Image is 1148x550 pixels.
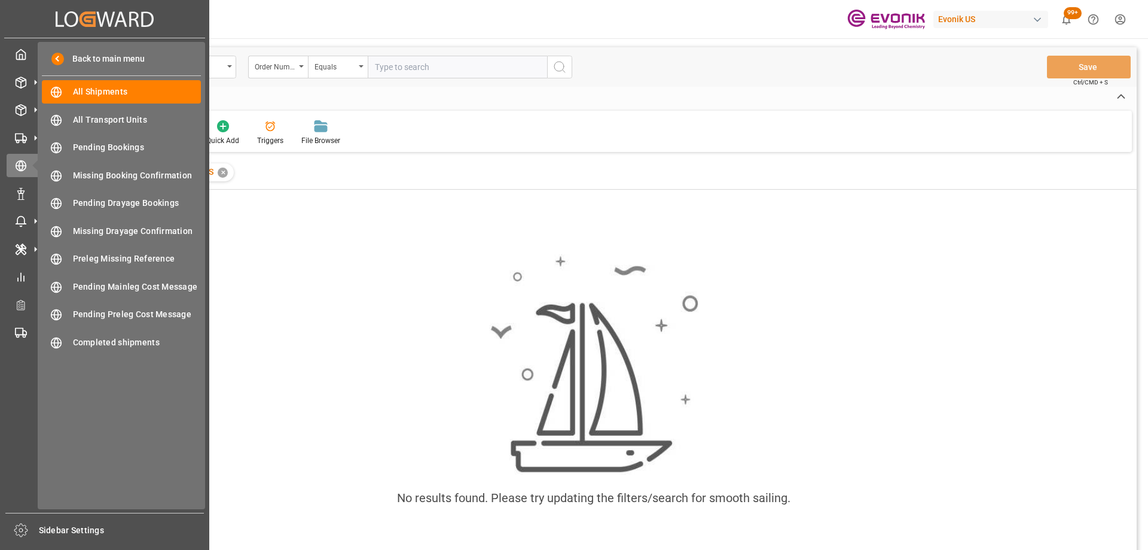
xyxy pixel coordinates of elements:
img: Evonik-brand-mark-Deep-Purple-RGB.jpeg_1700498283.jpeg [847,9,925,30]
a: Missing Booking Confirmation [42,163,201,187]
a: Completed shipments [42,330,201,354]
span: Missing Drayage Confirmation [73,225,201,238]
span: All Shipments [73,86,201,98]
span: Preleg Missing Reference [73,253,201,265]
div: No results found. Please try updating the filters/search for smooth sailing. [397,489,790,507]
a: Pending Preleg Cost Message [42,303,201,326]
span: Completed shipments [73,336,201,349]
span: Pending Bookings [73,141,201,154]
a: Transport Planner [7,293,203,316]
a: Pending Mainleg Cost Message [42,275,201,298]
a: My Reports [7,265,203,288]
button: open menu [248,56,308,78]
button: open menu [308,56,368,78]
img: smooth_sailing.jpeg [489,254,698,475]
span: Sidebar Settings [39,524,204,537]
div: ✕ [218,168,228,178]
input: Type to search [368,56,547,78]
a: All Shipments [42,80,201,104]
button: Save [1047,56,1131,78]
div: Equals [315,59,355,72]
div: Evonik US [933,11,1048,28]
a: Preleg Missing Reference [42,247,201,271]
button: show 100 new notifications [1053,6,1080,33]
div: Order Number [255,59,295,72]
button: search button [547,56,572,78]
a: Missing Drayage Confirmation [42,219,201,242]
span: 99+ [1064,7,1082,19]
span: Missing Booking Confirmation [73,169,201,182]
a: Transport Planning [7,321,203,344]
button: Evonik US [933,8,1053,31]
a: All Transport Units [42,108,201,131]
button: Help Center [1080,6,1107,33]
span: Pending Mainleg Cost Message [73,281,201,293]
span: Ctrl/CMD + S [1073,78,1108,87]
a: Pending Drayage Bookings [42,192,201,215]
span: All Transport Units [73,114,201,126]
a: Pending Bookings [42,136,201,159]
span: Pending Preleg Cost Message [73,308,201,321]
span: Pending Drayage Bookings [73,197,201,209]
div: Triggers [257,135,283,146]
div: File Browser [301,135,340,146]
a: Non Conformance [7,181,203,205]
div: Quick Add [206,135,239,146]
span: Back to main menu [64,53,145,65]
a: My Cockpit [7,42,203,66]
